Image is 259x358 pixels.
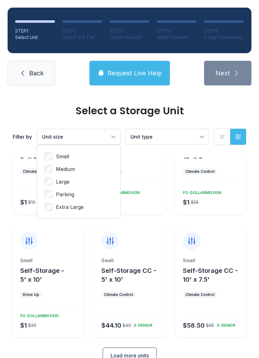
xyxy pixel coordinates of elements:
input: Large [45,178,52,185]
div: $1 [20,198,27,207]
span: Medium [56,165,75,173]
div: Create Account [110,34,149,41]
div: Filter by [13,133,32,141]
span: Small [56,153,69,160]
span: Unit size [42,134,63,140]
div: Make Payment [157,34,197,41]
div: $1 [20,321,27,330]
div: Drive Up [23,292,39,297]
span: Next [215,69,230,78]
div: S-SENIOR [131,320,152,328]
span: Extra Large [56,203,84,211]
div: $19 [28,199,35,205]
div: STEP 1 [15,28,55,34]
div: $39 [28,322,36,329]
input: Small [45,153,52,160]
div: P2-DOLLARMOVEIN [18,311,58,318]
span: Unit type [130,134,153,140]
div: $49 [123,322,131,329]
div: E-Sign Documents [204,34,244,41]
button: Unit size [37,129,120,144]
div: Small [20,257,76,264]
div: Climate Control [185,292,214,297]
span: Request Live Help [107,69,162,78]
div: STEP 3 [110,28,149,34]
div: $55 [191,199,199,205]
div: STEP 2 [63,28,102,34]
input: Medium [45,165,52,173]
div: STEP 4 [157,28,197,34]
div: Climate Control [104,292,133,297]
span: Parking [56,191,74,198]
div: Select a Storage Unit [13,106,246,116]
div: S-SENIOR [214,320,235,328]
div: $65 [206,322,214,329]
div: $58.50 [183,321,205,330]
div: Select Unit Tier [63,34,102,41]
div: $1 [183,198,190,207]
span: Large [56,178,69,185]
div: Select Unit [15,34,55,41]
button: Self-Storage CC - 10' x 7.5' [183,266,244,284]
input: Parking [45,191,52,198]
span: Self-Storage CC - 5' x 10' [101,267,156,283]
span: Self-Storage CC - 10' x 7.5' [183,267,238,283]
button: Self-Storage CC - 5' x 10' [101,266,162,284]
div: P2-DOLLARMOVEIN [180,188,221,195]
div: STEP 5 [204,28,244,34]
div: Small [183,257,239,264]
div: Climate Control [185,169,214,174]
input: Extra Large [45,203,52,211]
span: Self-Storage - 5' x 10' [20,267,64,283]
span: Back [29,69,44,78]
button: Unit type [125,129,209,144]
div: P2-DOLLARMOVEIN [35,197,76,205]
div: $44.10 [101,321,121,330]
button: Self-Storage - 5' x 10' [20,266,81,284]
div: Small [101,257,157,264]
div: Climate Control [23,169,52,174]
